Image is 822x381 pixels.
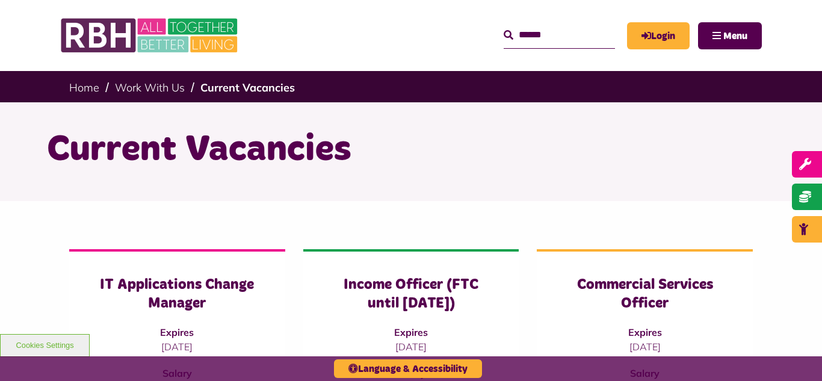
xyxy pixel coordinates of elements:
p: [DATE] [93,339,261,354]
button: Navigation [698,22,762,49]
h1: Current Vacancies [47,126,775,173]
a: Work With Us [115,81,185,94]
p: [DATE] [327,339,495,354]
h3: Income Officer (FTC until [DATE]) [327,276,495,313]
strong: Expires [628,326,662,338]
span: Menu [723,31,747,41]
h3: IT Applications Change Manager [93,276,261,313]
img: RBH [60,12,241,59]
p: [DATE] [561,339,729,354]
strong: Expires [394,326,428,338]
iframe: Netcall Web Assistant for live chat [768,327,822,381]
h3: Commercial Services Officer [561,276,729,313]
button: Language & Accessibility [334,359,482,378]
strong: Expires [160,326,194,338]
a: Current Vacancies [200,81,295,94]
a: Home [69,81,99,94]
a: MyRBH [627,22,690,49]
